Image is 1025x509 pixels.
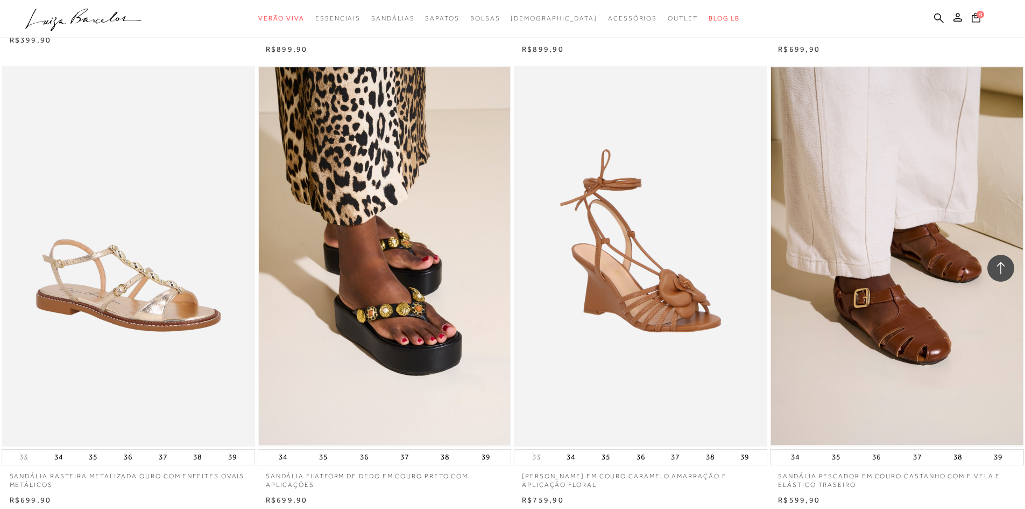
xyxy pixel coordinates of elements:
a: noSubCategoriesText [425,9,459,29]
img: SANDÁLIA FLATFORM DE DEDO EM COURO PRETO COM APLICAÇÕES [259,67,510,445]
button: 35 [598,450,613,465]
span: Bolsas [470,15,500,22]
a: SANDÁLIA FLATFORM DE DEDO EM COURO PRETO COM APLICAÇÕES [258,465,511,490]
button: 36 [357,450,372,465]
button: 35 [829,450,844,465]
span: R$699,90 [10,496,52,504]
span: [DEMOGRAPHIC_DATA] [511,15,597,22]
button: 37 [155,450,171,465]
a: SANDÁLIA RASTEIRA METALIZADA OURO COM ENFEITES OVAIS METÁLICOS SANDÁLIA RASTEIRA METALIZADA OURO ... [3,67,254,445]
span: Essenciais [315,15,360,22]
span: R$699,90 [778,45,820,53]
span: R$599,90 [778,496,820,504]
img: SANDÁLIA ANABELA EM COURO CARAMELO AMARRAÇÃO E APLICAÇÃO FLORAL [515,67,766,445]
span: Verão Viva [258,15,305,22]
button: 0 [969,12,984,26]
span: Outlet [668,15,698,22]
button: 38 [703,450,718,465]
button: 39 [991,450,1006,465]
button: 39 [737,450,752,465]
span: R$699,90 [266,496,308,504]
a: noSubCategoriesText [511,9,597,29]
a: noSubCategoriesText [258,9,305,29]
button: 36 [121,450,136,465]
button: 37 [910,450,925,465]
button: 37 [668,450,683,465]
a: SANDÁLIA FLATFORM DE DEDO EM COURO PRETO COM APLICAÇÕES SANDÁLIA FLATFORM DE DEDO EM COURO PRETO ... [259,67,510,445]
button: 35 [316,450,331,465]
button: 34 [51,450,66,465]
button: 35 [86,450,101,465]
button: 34 [788,450,803,465]
span: 0 [977,11,984,18]
img: SANDÁLIA RASTEIRA METALIZADA OURO COM ENFEITES OVAIS METÁLICOS [3,67,254,445]
button: 38 [437,450,453,465]
a: BLOG LB [709,9,740,29]
button: 38 [950,450,965,465]
a: [PERSON_NAME] EM COURO CARAMELO AMARRAÇÃO E APLICAÇÃO FLORAL [514,465,767,490]
button: 36 [869,450,884,465]
button: 33 [529,452,544,462]
img: SANDÁLIA PESCADOR EM COURO CASTANHO COM FIVELA E ELÁSTICO TRASEIRO [771,67,1022,445]
a: SANDÁLIA RASTEIRA METALIZADA OURO COM ENFEITES OVAIS METÁLICOS [2,465,255,490]
button: 39 [478,450,493,465]
a: noSubCategoriesText [470,9,500,29]
a: noSubCategoriesText [608,9,657,29]
a: noSubCategoriesText [315,9,360,29]
span: Acessórios [608,15,657,22]
button: 38 [190,450,205,465]
span: Sandálias [371,15,414,22]
span: Sapatos [425,15,459,22]
a: noSubCategoriesText [371,9,414,29]
button: 34 [275,450,291,465]
span: R$399,90 [10,36,52,44]
span: R$759,90 [522,496,564,504]
button: 37 [397,450,412,465]
span: R$899,90 [266,45,308,53]
button: 33 [16,452,31,462]
button: 34 [563,450,578,465]
a: SANDÁLIA PESCADOR EM COURO CASTANHO COM FIVELA E ELÁSTICO TRASEIRO SANDÁLIA PESCADOR EM COURO CAS... [771,67,1022,445]
a: noSubCategoriesText [668,9,698,29]
a: SANDÁLIA PESCADOR EM COURO CASTANHO COM FIVELA E ELÁSTICO TRASEIRO [770,465,1023,490]
button: 39 [225,450,240,465]
span: R$899,90 [522,45,564,53]
a: SANDÁLIA ANABELA EM COURO CARAMELO AMARRAÇÃO E APLICAÇÃO FLORAL SANDÁLIA ANABELA EM COURO CARAMEL... [515,67,766,445]
span: BLOG LB [709,15,740,22]
button: 36 [633,450,648,465]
